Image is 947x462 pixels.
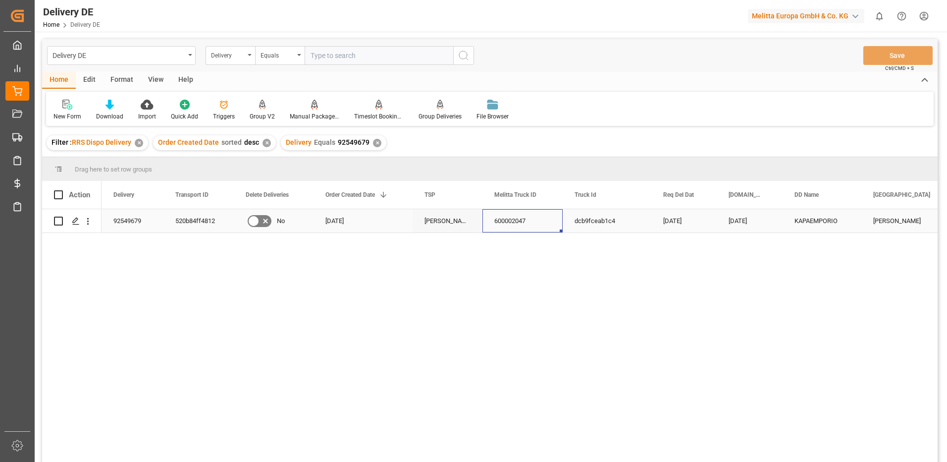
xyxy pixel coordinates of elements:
span: RRS Dispo Delivery [72,138,131,146]
button: Save [863,46,933,65]
span: Order Created Date [325,191,375,198]
div: Delivery DE [43,4,100,19]
span: Req Del Dat [663,191,694,198]
div: Manual Package TypeDetermination [290,112,339,121]
span: Filter : [52,138,72,146]
span: 92549679 [338,138,369,146]
button: search button [453,46,474,65]
span: Transport ID [175,191,209,198]
div: Help [171,72,201,89]
input: Type to search [305,46,453,65]
div: 92549679 [102,209,163,232]
div: Format [103,72,141,89]
span: Melitta Truck ID [494,191,536,198]
div: Melitta Europa GmbH & Co. KG [748,9,864,23]
span: Equals [314,138,335,146]
span: Order Created Date [158,138,219,146]
div: [DATE] [314,209,413,232]
div: File Browser [476,112,509,121]
span: DD Name [794,191,819,198]
span: Delete Deliveries [246,191,289,198]
div: Delivery DE [53,49,185,61]
span: sorted [221,138,242,146]
div: Action [69,190,90,199]
div: Equals [261,49,294,60]
button: open menu [47,46,196,65]
button: open menu [206,46,255,65]
div: Group Deliveries [419,112,462,121]
div: Timeslot Booking Report [354,112,404,121]
span: TSP [424,191,435,198]
div: [PERSON_NAME] Export [413,209,482,232]
div: dcb9fceab1c4 [563,209,651,232]
div: Triggers [213,112,235,121]
span: Truck Id [575,191,596,198]
button: Help Center [891,5,913,27]
div: Group V2 [250,112,275,121]
div: Delivery [211,49,245,60]
button: Melitta Europa GmbH & Co. KG [748,6,868,25]
div: [DATE] [651,209,717,232]
div: Import [138,112,156,121]
span: No [277,210,285,232]
span: Delivery [113,191,134,198]
span: [DOMAIN_NAME] Dat [729,191,762,198]
span: [GEOGRAPHIC_DATA] [873,191,930,198]
div: KAPAEMPORIO [783,209,861,232]
button: open menu [255,46,305,65]
div: ✕ [135,139,143,147]
div: 600002047 [482,209,563,232]
span: desc [244,138,259,146]
span: Delivery [286,138,312,146]
div: Press SPACE to select this row. [42,209,102,233]
div: Download [96,112,123,121]
span: Ctrl/CMD + S [885,64,914,72]
div: Quick Add [171,112,198,121]
div: Home [42,72,76,89]
div: ✕ [263,139,271,147]
div: ✕ [373,139,381,147]
div: Edit [76,72,103,89]
div: [DATE] [717,209,783,232]
div: 520b84ff4812 [163,209,234,232]
button: show 0 new notifications [868,5,891,27]
span: Drag here to set row groups [75,166,152,173]
div: View [141,72,171,89]
div: New Form [53,112,81,121]
a: Home [43,21,59,28]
